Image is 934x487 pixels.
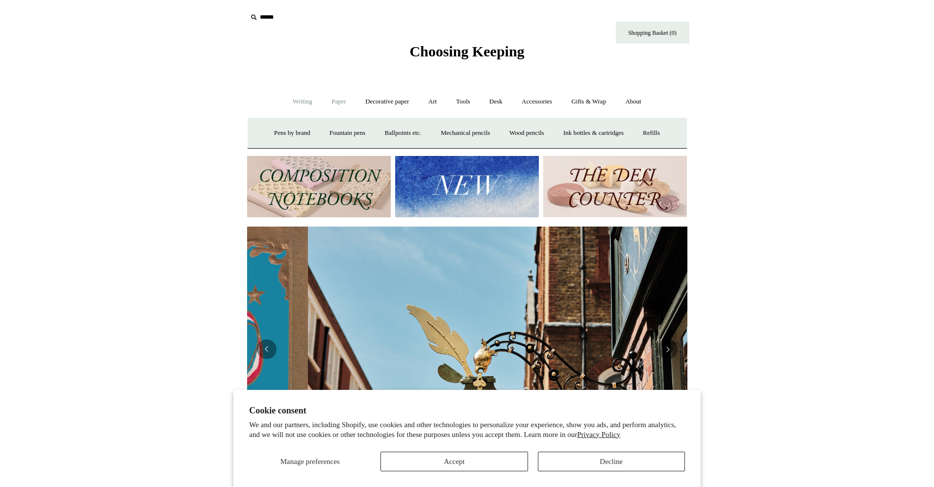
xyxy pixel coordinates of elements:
p: We and our partners, including Shopify, use cookies and other technologies to personalize your ex... [249,420,685,439]
button: Previous [257,339,277,359]
a: Refills [634,120,669,146]
img: 202302 Composition ledgers.jpg__PID:69722ee6-fa44-49dd-a067-31375e5d54ec [247,156,391,217]
a: Shopping Basket (0) [616,22,689,44]
span: Choosing Keeping [409,43,524,59]
a: Desk [480,89,511,115]
a: Privacy Policy [577,431,620,438]
button: Decline [538,452,685,471]
span: Manage preferences [280,458,340,465]
a: Pens by brand [265,120,319,146]
button: Manage preferences [249,452,371,471]
a: Gifts & Wrap [562,89,615,115]
a: Paper [323,89,355,115]
a: Wood pencils [501,120,553,146]
a: Accessories [513,89,561,115]
a: Mechanical pencils [432,120,499,146]
a: Choosing Keeping [409,51,524,58]
img: The Deli Counter [543,156,687,217]
a: Fountain pens [321,120,374,146]
button: Accept [380,452,528,471]
a: Ink bottles & cartridges [555,120,632,146]
a: Decorative paper [356,89,418,115]
img: New.jpg__PID:f73bdf93-380a-4a35-bcfe-7823039498e1 [395,156,539,217]
a: Writing [284,89,321,115]
a: Art [420,89,446,115]
a: About [616,89,650,115]
a: Tools [447,89,479,115]
button: Next [658,339,678,359]
a: Ballpoints etc. [376,120,430,146]
h2: Cookie consent [249,406,685,416]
